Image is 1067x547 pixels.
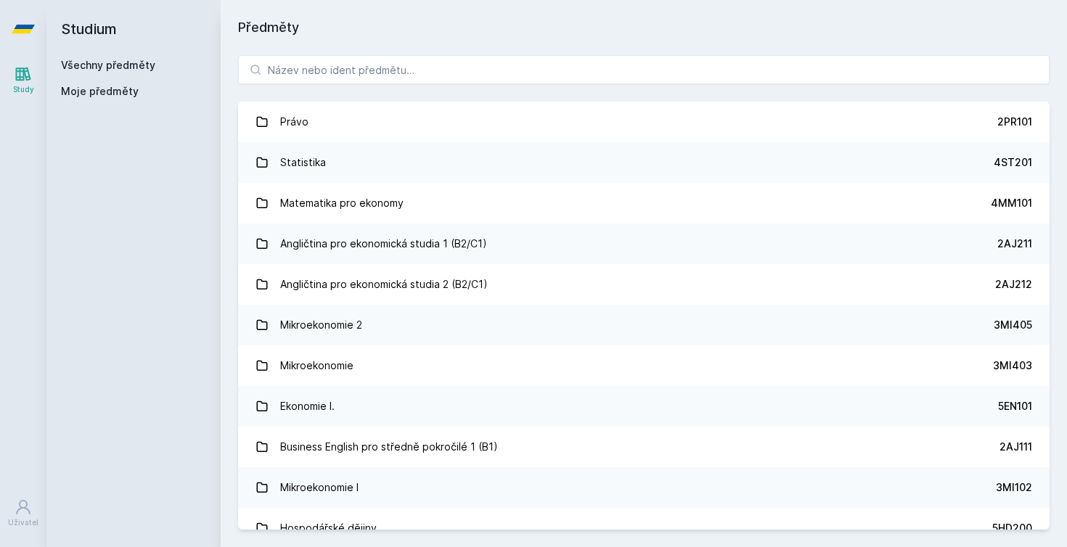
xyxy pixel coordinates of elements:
[280,107,308,136] div: Právo
[238,345,1050,386] a: Mikroekonomie 3MI403
[280,351,353,380] div: Mikroekonomie
[280,432,498,461] div: Business English pro středně pokročilé 1 (B1)
[3,491,44,535] a: Uživatel
[238,55,1050,84] input: Název nebo ident předmětu…
[238,467,1050,508] a: Mikroekonomie I 3MI102
[995,277,1032,292] div: 2AJ212
[238,142,1050,183] a: Statistika 4ST201
[61,59,155,71] a: Všechny předměty
[61,84,139,99] span: Moje předměty
[280,270,488,299] div: Angličtina pro ekonomická studia 2 (B2/C1)
[238,223,1050,264] a: Angličtina pro ekonomická studia 1 (B2/C1) 2AJ211
[280,392,335,421] div: Ekonomie I.
[238,17,1050,38] h1: Předměty
[992,521,1032,535] div: 5HD200
[280,473,359,502] div: Mikroekonomie I
[994,318,1032,332] div: 3MI405
[8,517,38,528] div: Uživatel
[280,148,326,177] div: Statistika
[238,183,1050,223] a: Matematika pro ekonomy 4MM101
[238,264,1050,305] a: Angličtina pro ekonomická studia 2 (B2/C1) 2AJ212
[991,196,1032,210] div: 4MM101
[994,155,1032,170] div: 4ST201
[238,427,1050,467] a: Business English pro středně pokročilé 1 (B1) 2AJ111
[280,310,362,340] div: Mikroekonomie 2
[13,84,34,95] div: Study
[280,229,487,258] div: Angličtina pro ekonomická studia 1 (B2/C1)
[999,440,1032,454] div: 2AJ111
[280,189,404,218] div: Matematika pro ekonomy
[3,58,44,102] a: Study
[280,514,377,543] div: Hospodářské dějiny
[998,399,1032,414] div: 5EN101
[238,102,1050,142] a: Právo 2PR101
[238,386,1050,427] a: Ekonomie I. 5EN101
[993,358,1032,373] div: 3MI403
[238,305,1050,345] a: Mikroekonomie 2 3MI405
[997,237,1032,251] div: 2AJ211
[997,115,1032,129] div: 2PR101
[996,480,1032,495] div: 3MI102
